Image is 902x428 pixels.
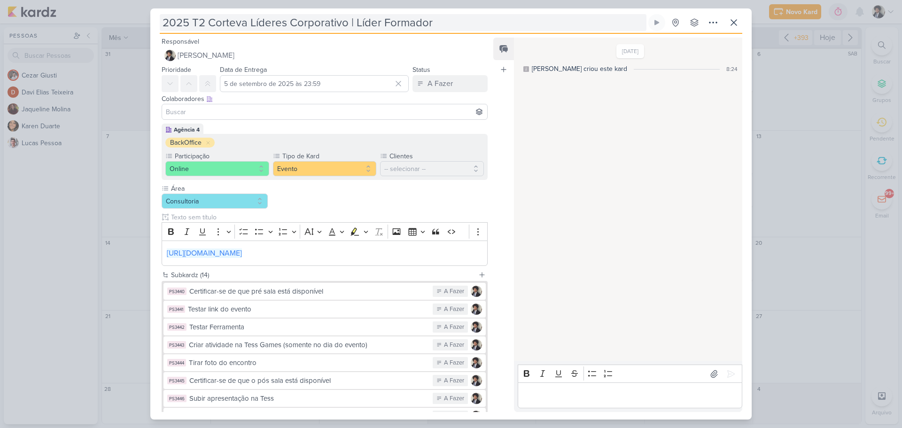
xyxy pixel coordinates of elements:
[163,319,486,335] button: PS3442 Testar Ferramenta A Fazer
[189,322,428,333] div: Testar Ferramenta
[471,357,482,368] img: Pedro Luahn Simões
[518,382,742,408] div: Editor editing area: main
[532,64,627,74] div: [PERSON_NAME] criou este kard
[471,375,482,386] img: Pedro Luahn Simões
[444,376,464,386] div: A Fazer
[471,411,482,422] img: Pedro Luahn Simões
[162,194,268,209] button: Consultoria
[444,323,464,332] div: A Fazer
[428,78,453,89] div: A Fazer
[163,354,486,371] button: PS3444 Tirar foto do encontro A Fazer
[444,287,464,296] div: A Fazer
[220,75,409,92] input: Select a date
[471,286,482,297] img: Pedro Luahn Simões
[162,222,488,241] div: Editor toolbar
[444,305,464,314] div: A Fazer
[162,241,488,266] div: Editor editing area: main
[518,365,742,383] div: Editor toolbar
[163,336,486,353] button: PS3443 Criar atividade na Tess Games (somente no dia do evento) A Fazer
[162,94,488,104] div: Colaboradores
[174,151,269,161] label: Participação
[167,377,187,384] div: PS3445
[380,161,484,176] button: -- selecionar --
[164,106,485,117] input: Buscar
[170,184,268,194] label: Área
[171,270,474,280] div: Subkardz (14)
[444,358,464,368] div: A Fazer
[169,212,488,222] input: Texto sem título
[167,249,242,258] a: [URL][DOMAIN_NAME]
[471,339,482,350] img: Pedro Luahn Simões
[162,47,488,64] button: [PERSON_NAME]
[167,395,187,402] div: PS3446
[167,288,187,295] div: PS3440
[471,303,482,315] img: Pedro Luahn Simões
[471,321,482,333] img: Pedro Luahn Simões
[273,161,377,176] button: Evento
[160,14,646,31] input: Kard Sem Título
[188,304,428,315] div: Testar link do evento
[189,340,428,350] div: Criar atividade na Tess Games (somente no dia do evento)
[178,50,234,61] span: [PERSON_NAME]
[162,38,199,46] label: Responsável
[163,390,486,407] button: PS3446 Subir apresentação na Tess A Fazer
[163,301,486,318] button: PS3441 Testar link do evento A Fazer
[189,393,428,404] div: Subir apresentação na Tess
[281,151,377,161] label: Tipo de Kard
[444,341,464,350] div: A Fazer
[170,138,202,148] div: BackOffice
[189,411,428,422] div: Subir Gravação na Tess
[653,19,661,26] div: Ligar relógio
[189,358,428,368] div: Tirar foto do encontro
[444,412,464,421] div: A Fazer
[444,394,464,404] div: A Fazer
[167,341,186,349] div: PS3443
[389,151,484,161] label: Clientes
[220,66,267,74] label: Data de Entrega
[726,65,738,73] div: 8:24
[471,393,482,404] img: Pedro Luahn Simões
[163,283,486,300] button: PS3440 Certificar-se de que pré sala está disponível A Fazer
[189,375,428,386] div: Certificar-se de que o pós sala está disponível
[167,305,185,313] div: PS3441
[174,125,200,134] div: Agência 4
[167,359,186,366] div: PS3444
[189,286,428,297] div: Certificar-se de que pré sala está disponível
[163,372,486,389] button: PS3445 Certificar-se de que o pós sala está disponível A Fazer
[165,161,269,176] button: Online
[162,66,191,74] label: Prioridade
[412,75,488,92] button: A Fazer
[167,323,187,331] div: PS3442
[163,408,486,425] button: Subir Gravação na Tess A Fazer
[164,50,176,61] img: Pedro Luahn Simões
[412,66,430,74] label: Status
